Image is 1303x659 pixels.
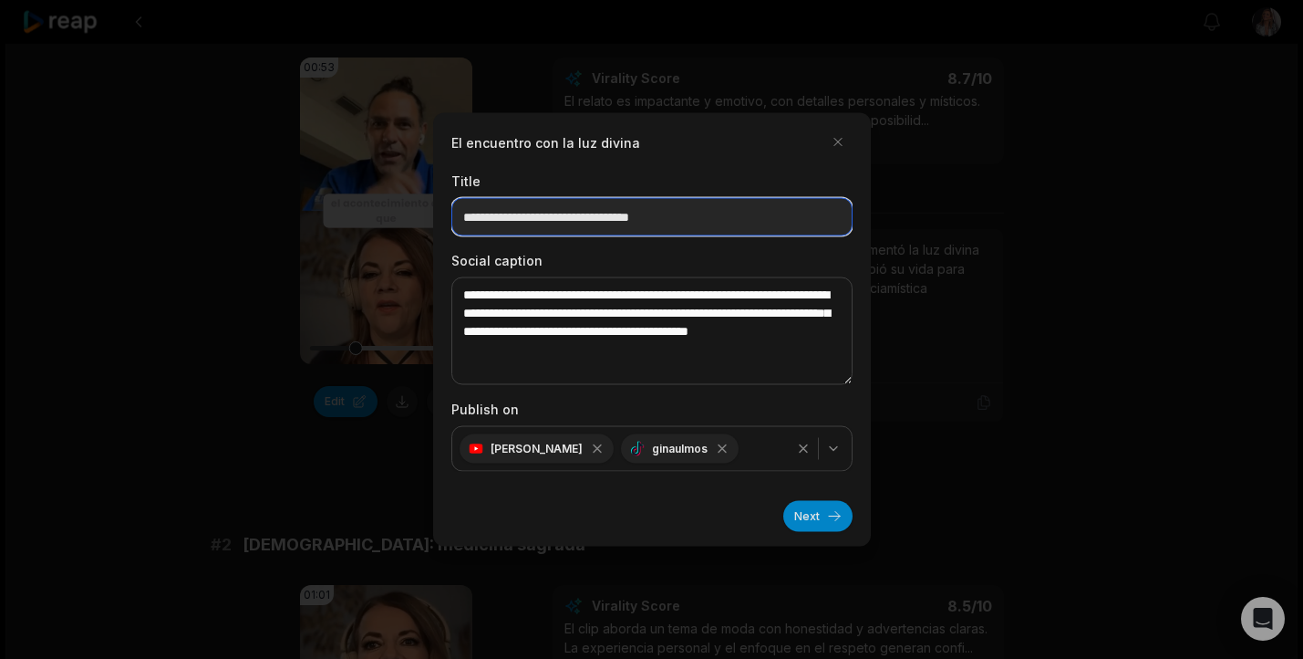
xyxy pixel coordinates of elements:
[451,251,853,270] label: Social caption
[451,400,853,419] label: Publish on
[451,426,853,472] button: [PERSON_NAME]ginaulmos
[460,434,614,464] div: [PERSON_NAME]
[621,434,739,464] div: ginaulmos
[783,501,853,532] button: Next
[451,172,853,191] label: Title
[451,132,640,152] h2: El encuentro con la luz divina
